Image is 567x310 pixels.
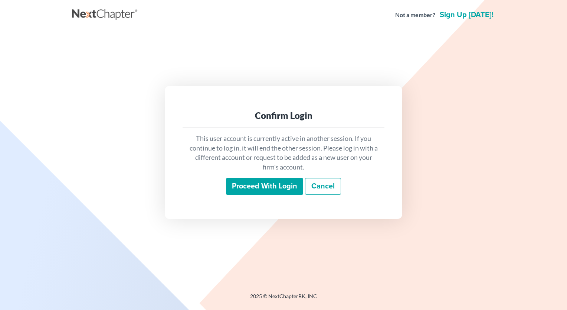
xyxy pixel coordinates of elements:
[189,134,378,172] p: This user account is currently active in another session. If you continue to log in, it will end ...
[305,178,341,195] a: Cancel
[226,178,303,195] input: Proceed with login
[72,293,495,306] div: 2025 © NextChapterBK, INC
[438,11,495,19] a: Sign up [DATE]!
[395,11,435,19] strong: Not a member?
[189,110,378,122] div: Confirm Login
